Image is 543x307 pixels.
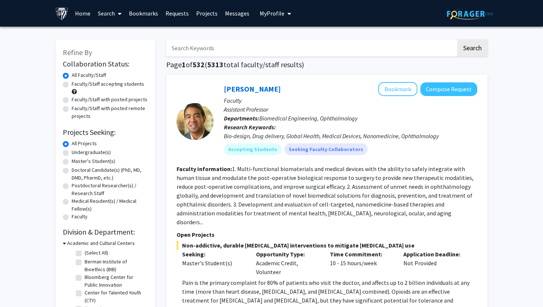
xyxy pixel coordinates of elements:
[224,115,259,122] b: Departments:
[85,258,146,273] label: Berman Institute of Bioethics (BIB)
[72,213,88,221] label: Faculty
[72,96,147,103] label: Faculty/Staff with posted projects
[224,132,477,140] div: Bio-design, Drug delivery, Global Health, Medical Devices, Nanomedicine, Ophthalmology
[259,115,358,122] span: Biomedical Engineering, Ophthalmology
[324,250,398,276] div: 10 - 15 hours/week
[72,140,97,147] label: All Projects
[182,60,186,69] span: 1
[166,60,488,69] h1: Page of ( total faculty/staff results)
[224,123,276,131] b: Research Keywords:
[94,0,125,26] a: Search
[256,250,319,259] p: Opportunity Type:
[182,259,245,267] div: Master's Student(s)
[224,84,281,93] a: [PERSON_NAME]
[166,40,456,57] input: Search Keywords
[330,250,393,259] p: Time Commitment:
[63,228,148,236] h2: Division & Department:
[398,250,472,276] div: Not Provided
[177,165,232,173] b: Faculty Information:
[224,143,281,155] mat-chip: Accepting Students
[72,71,106,79] label: All Faculty/Staff
[6,274,31,301] iframe: Chat
[55,7,68,20] img: Johns Hopkins University Logo
[420,82,477,96] button: Compose Request to Kunal Parikh
[177,165,474,226] fg-read-more: 1. Multi-functional biomaterials and medical devices with the ability to safely integrate with hu...
[67,239,135,247] h3: Academic and Cultural Centers
[71,0,94,26] a: Home
[125,0,162,26] a: Bookmarks
[457,40,488,57] button: Search
[192,0,221,26] a: Projects
[182,250,245,259] p: Seeking:
[250,250,324,276] div: Academic Credit, Volunteer
[72,149,111,156] label: Undergraduate(s)
[447,8,493,20] img: ForagerOne Logo
[63,59,148,68] h2: Collaboration Status:
[177,230,477,239] p: Open Projects
[403,250,466,259] p: Application Deadline:
[72,197,148,213] label: Medical Resident(s) / Medical Fellow(s)
[224,105,477,114] p: Assistant Professor
[72,105,148,120] label: Faculty/Staff with posted remote projects
[85,273,146,289] label: Bloomberg Center for Public Innovation
[72,157,115,165] label: Master's Student(s)
[72,182,148,197] label: Postdoctoral Researcher(s) / Research Staff
[85,289,146,304] label: Center for Talented Youth (CTY)
[72,80,144,88] label: Faculty/Staff accepting students
[63,128,148,137] h2: Projects Seeking:
[177,241,477,250] span: Non-addictive, durable [MEDICAL_DATA] interventions to mitigate [MEDICAL_DATA] use
[162,0,192,26] a: Requests
[72,166,148,182] label: Doctoral Candidate(s) (PhD, MD, DMD, PharmD, etc.)
[221,0,253,26] a: Messages
[224,96,477,105] p: Faculty
[207,60,223,69] span: 5313
[63,48,92,57] span: Refine By
[85,249,108,257] label: (Select All)
[284,143,368,155] mat-chip: Seeking Faculty Collaborators
[260,10,284,17] span: My Profile
[378,82,417,96] button: Add Kunal Parikh to Bookmarks
[192,60,205,69] span: 532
